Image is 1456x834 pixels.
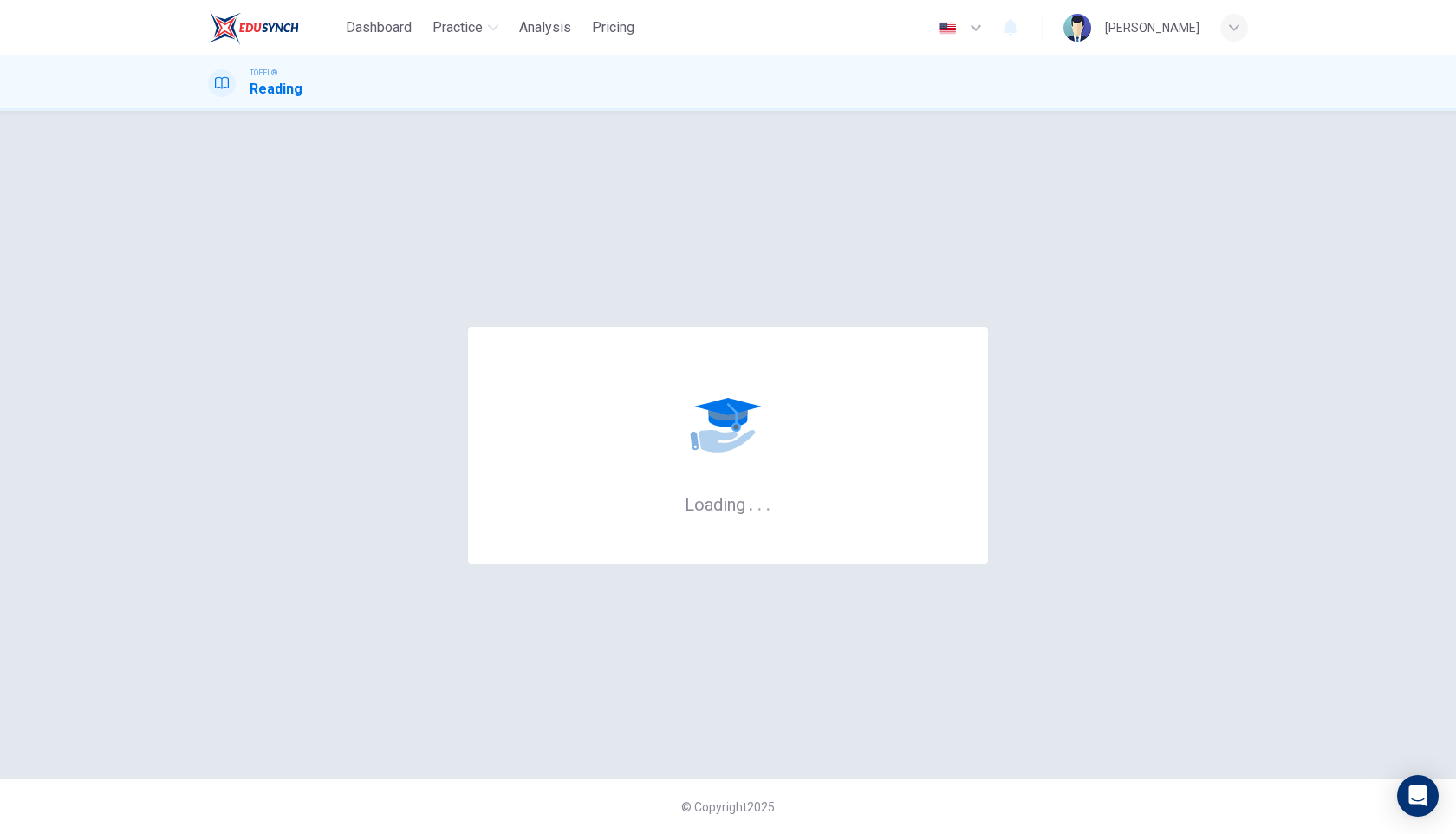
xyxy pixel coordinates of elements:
div: Open Intercom Messenger [1397,775,1439,817]
button: Pricing [585,12,641,43]
img: en [937,22,959,35]
span: Pricing [592,17,634,38]
button: Analysis [512,12,578,43]
img: EduSynch logo [208,10,299,45]
h6: Loading [685,492,771,515]
div: [PERSON_NAME] [1105,17,1199,38]
span: © Copyright 2025 [681,800,775,814]
h6: . [748,488,754,517]
button: Dashboard [339,12,419,43]
h6: . [757,488,763,517]
span: Dashboard [346,17,412,38]
a: EduSynch logo [208,10,339,45]
h1: Reading [250,79,302,100]
span: Practice [432,17,483,38]
img: Profile picture [1063,14,1091,42]
h6: . [765,488,771,517]
span: TOEFL® [250,67,277,79]
button: Practice [426,12,505,43]
span: Analysis [519,17,571,38]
